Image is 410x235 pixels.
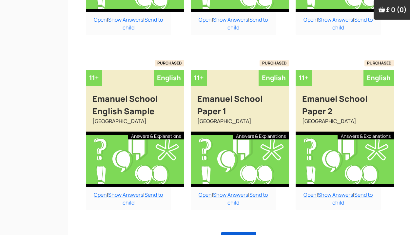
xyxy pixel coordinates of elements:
[213,16,248,23] a: Show Answers
[318,16,353,23] a: Show Answers
[199,16,212,23] a: Open
[227,16,268,31] a: Send to child
[227,191,268,206] a: Send to child
[191,187,276,210] div: | |
[296,12,381,35] div: | |
[108,16,143,23] a: Show Answers
[128,132,184,139] div: Answers & Explanations
[303,16,317,23] a: Open
[213,191,248,198] a: Show Answers
[155,60,184,66] span: PURCHASED
[123,16,163,31] a: Send to child
[260,60,289,66] span: PURCHASED
[123,191,163,206] a: Send to child
[332,191,373,206] a: Send to child
[191,117,289,132] div: [GEOGRAPHIC_DATA]
[363,70,394,86] div: English
[379,6,385,13] img: Your items in the shopping basket
[318,191,353,198] a: Show Answers
[386,5,407,14] span: £ 0 (0)
[86,86,184,117] div: Emanuel School English Sample
[199,191,212,198] a: Open
[259,70,289,86] div: English
[86,12,171,35] div: | |
[191,86,289,117] div: Emanuel School Paper 1
[94,191,107,198] a: Open
[94,16,107,23] a: Open
[154,70,184,86] div: English
[233,132,289,139] div: Answers & Explanations
[191,70,207,86] div: 11+
[86,70,102,86] div: 11+
[364,60,394,66] span: PURCHASED
[296,86,394,117] div: Emanuel School Paper 2
[296,70,312,86] div: 11+
[296,117,394,132] div: [GEOGRAPHIC_DATA]
[338,132,394,139] div: Answers & Explanations
[296,187,381,210] div: | |
[86,117,184,132] div: [GEOGRAPHIC_DATA]
[303,191,317,198] a: Open
[108,191,143,198] a: Show Answers
[86,187,171,210] div: | |
[332,16,373,31] a: Send to child
[191,12,276,35] div: | |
